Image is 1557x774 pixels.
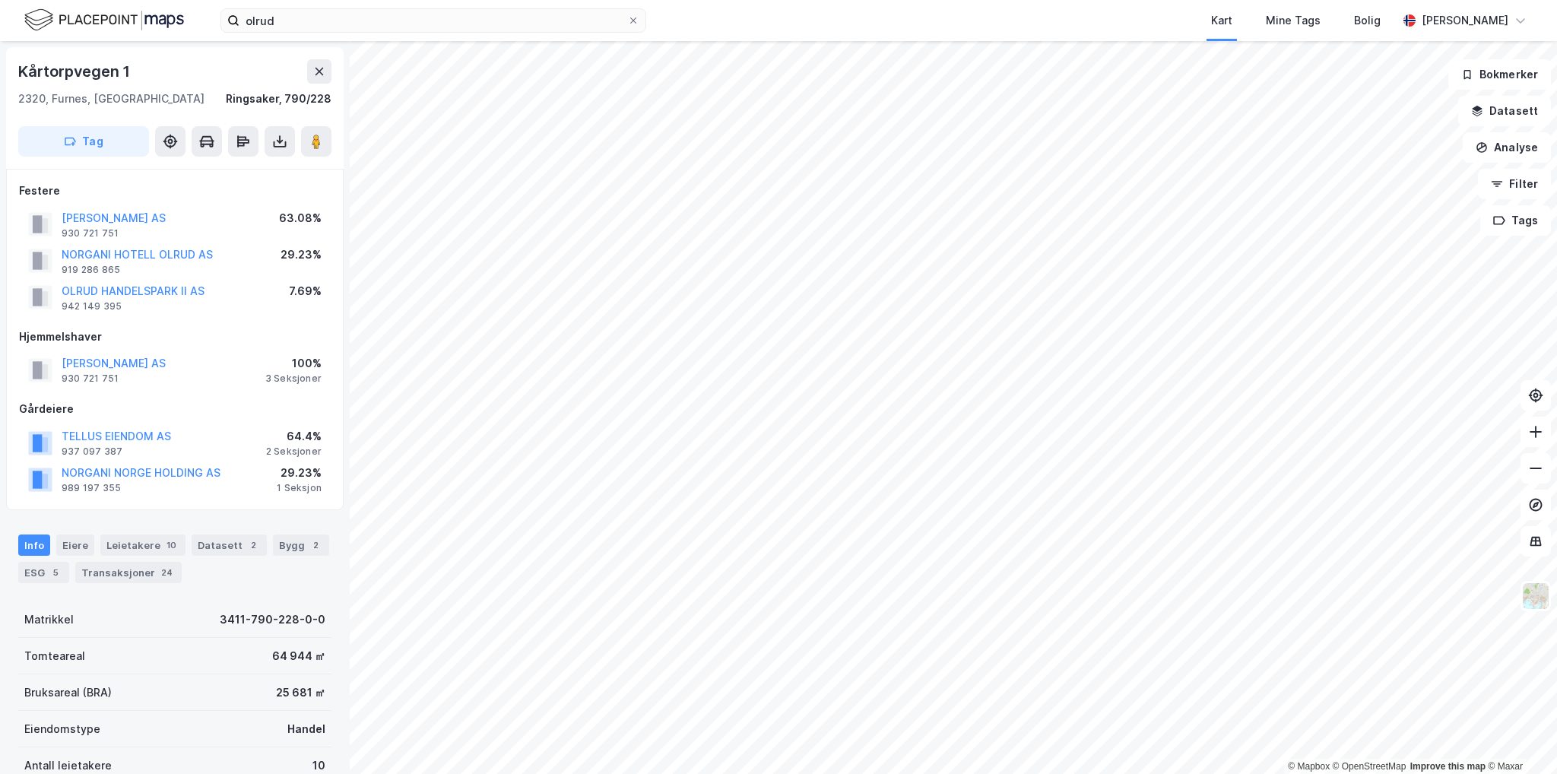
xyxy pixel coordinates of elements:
div: 29.23% [277,464,322,482]
div: 24 [158,565,176,580]
a: OpenStreetMap [1333,761,1406,772]
div: Kart [1211,11,1232,30]
div: Leietakere [100,535,186,556]
a: Mapbox [1288,761,1330,772]
div: 1 Seksjon [277,482,322,494]
div: Info [18,535,50,556]
div: 942 149 395 [62,300,122,312]
div: Eiere [56,535,94,556]
div: 100% [265,354,322,373]
div: 2 Seksjoner [266,446,322,458]
div: 29.23% [281,246,322,264]
iframe: Chat Widget [1481,701,1557,774]
div: Matrikkel [24,611,74,629]
img: logo.f888ab2527a4732fd821a326f86c7f29.svg [24,7,184,33]
div: Bolig [1354,11,1381,30]
a: Improve this map [1410,761,1486,772]
div: ESG [18,562,69,583]
div: 930 721 751 [62,227,119,239]
div: Festere [19,182,331,200]
div: 2 [246,538,261,553]
div: Tomteareal [24,647,85,665]
div: 930 721 751 [62,373,119,385]
div: 64 944 ㎡ [272,647,325,665]
div: Datasett [192,535,267,556]
div: Hjemmelshaver [19,328,331,346]
button: Analyse [1463,132,1551,163]
div: 3411-790-228-0-0 [220,611,325,629]
div: 5 [48,565,63,580]
div: Transaksjoner [75,562,182,583]
div: 7.69% [289,282,322,300]
div: 937 097 387 [62,446,122,458]
div: Bruksareal (BRA) [24,684,112,702]
img: Z [1521,582,1550,611]
button: Tags [1480,205,1551,236]
div: Handel [287,720,325,738]
div: [PERSON_NAME] [1422,11,1508,30]
div: Bygg [273,535,329,556]
div: Kontrollprogram for chat [1481,701,1557,774]
div: 2320, Furnes, [GEOGRAPHIC_DATA] [18,90,205,108]
div: Kårtorpvegen 1 [18,59,133,84]
button: Filter [1478,169,1551,199]
div: Gårdeiere [19,400,331,418]
div: 989 197 355 [62,482,121,494]
div: 2 [308,538,323,553]
div: 25 681 ㎡ [276,684,325,702]
div: 3 Seksjoner [265,373,322,385]
input: Søk på adresse, matrikkel, gårdeiere, leietakere eller personer [239,9,627,32]
div: Eiendomstype [24,720,100,738]
div: Ringsaker, 790/228 [226,90,331,108]
button: Datasett [1458,96,1551,126]
div: 10 [163,538,179,553]
button: Tag [18,126,149,157]
div: 64.4% [266,427,322,446]
div: Mine Tags [1266,11,1321,30]
div: 919 286 865 [62,264,120,276]
div: 63.08% [279,209,322,227]
button: Bokmerker [1448,59,1551,90]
